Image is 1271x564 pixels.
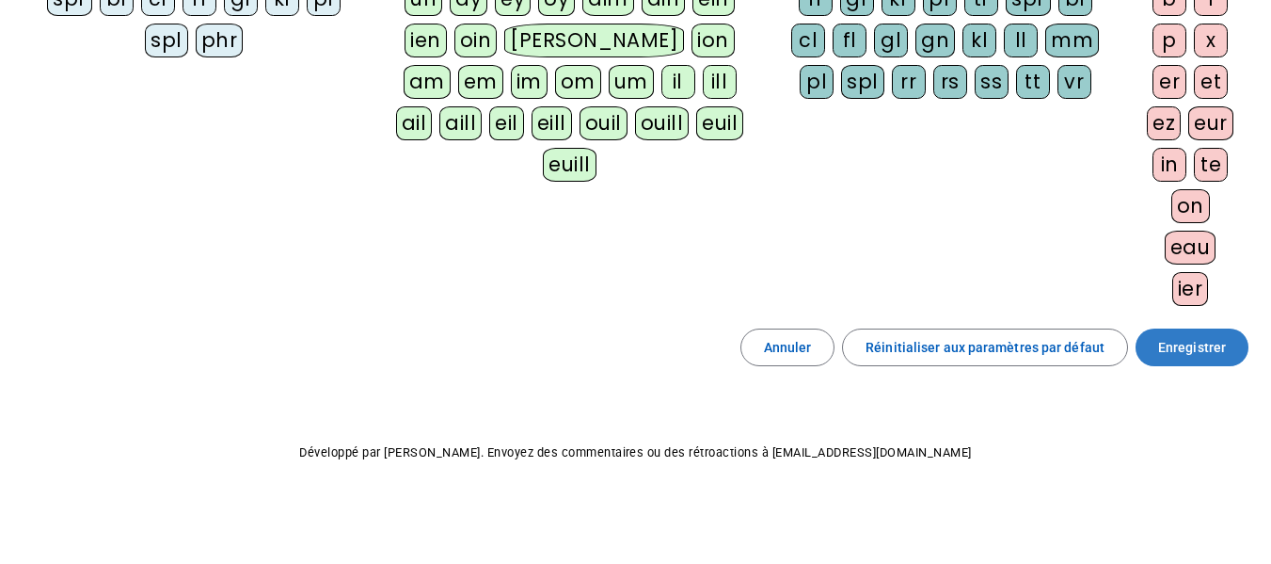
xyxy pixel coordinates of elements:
[866,336,1104,359] span: Réinitialiser aux paramètres par défaut
[975,65,1009,99] div: ss
[691,24,735,57] div: ion
[511,65,548,99] div: im
[489,106,524,140] div: eil
[696,106,743,140] div: euil
[532,106,572,140] div: eill
[458,65,503,99] div: em
[404,65,451,99] div: am
[1152,24,1186,57] div: p
[1188,106,1233,140] div: eur
[1172,272,1209,306] div: ier
[405,24,447,57] div: ien
[1004,24,1038,57] div: ll
[196,24,244,57] div: phr
[1147,106,1181,140] div: ez
[962,24,996,57] div: kl
[1171,189,1210,223] div: on
[1136,329,1248,366] button: Enregistrer
[439,106,482,140] div: aill
[609,65,654,99] div: um
[504,24,684,57] div: [PERSON_NAME]
[661,65,695,99] div: il
[892,65,926,99] div: rr
[791,24,825,57] div: cl
[580,106,628,140] div: ouil
[933,65,967,99] div: rs
[1045,24,1099,57] div: mm
[1057,65,1091,99] div: vr
[396,106,433,140] div: ail
[15,442,1256,464] p: Développé par [PERSON_NAME]. Envoyez des commentaires ou des rétroactions à [EMAIL_ADDRESS][DOMAI...
[1016,65,1050,99] div: tt
[1194,24,1228,57] div: x
[1152,65,1186,99] div: er
[145,24,188,57] div: spl
[635,106,689,140] div: ouill
[833,24,866,57] div: fl
[1194,148,1228,182] div: te
[1152,148,1186,182] div: in
[1158,336,1226,359] span: Enregistrer
[1194,65,1228,99] div: et
[915,24,955,57] div: gn
[555,65,601,99] div: om
[874,24,908,57] div: gl
[1165,231,1216,265] div: eau
[703,65,737,99] div: ill
[841,65,884,99] div: spl
[543,148,596,182] div: euill
[740,329,835,366] button: Annuler
[764,336,812,359] span: Annuler
[842,329,1128,366] button: Réinitialiser aux paramètres par défaut
[454,24,498,57] div: oin
[800,65,834,99] div: pl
